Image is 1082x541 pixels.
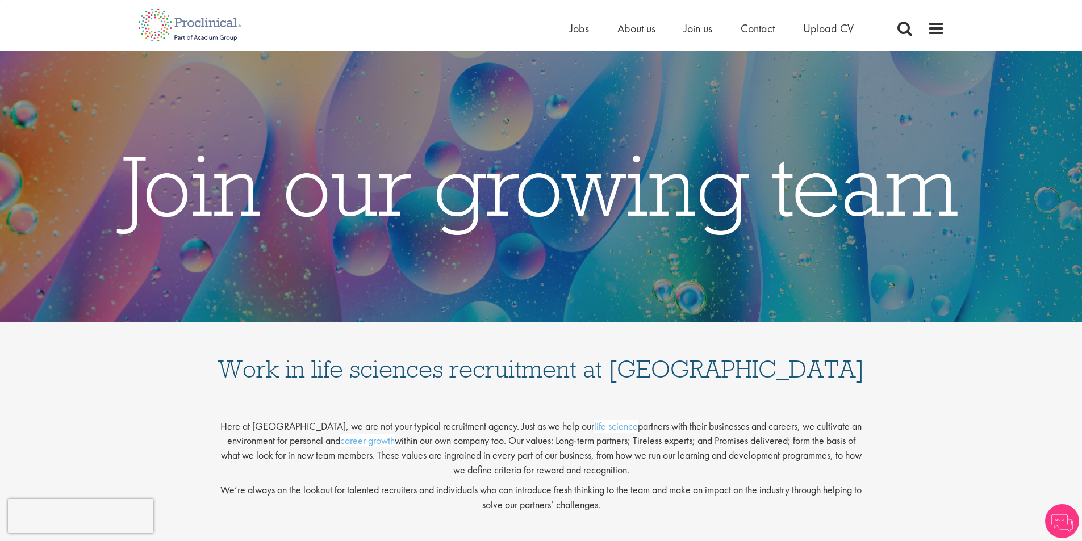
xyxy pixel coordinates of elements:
[594,420,638,433] a: life science
[684,21,712,36] a: Join us
[803,21,854,36] a: Upload CV
[218,334,865,381] h1: Work in life sciences recruitment at [GEOGRAPHIC_DATA]
[218,410,865,477] p: Here at [GEOGRAPHIC_DATA], we are not your typical recruitment agency. Just as we help our partne...
[570,21,589,36] a: Jobs
[741,21,775,36] a: Contact
[8,499,153,533] iframe: reCAPTCHA
[340,434,395,447] a: career growth
[1045,504,1079,538] img: Chatbot
[617,21,655,36] a: About us
[218,483,865,511] p: We’re always on the lookout for talented recruiters and individuals who can introduce fresh think...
